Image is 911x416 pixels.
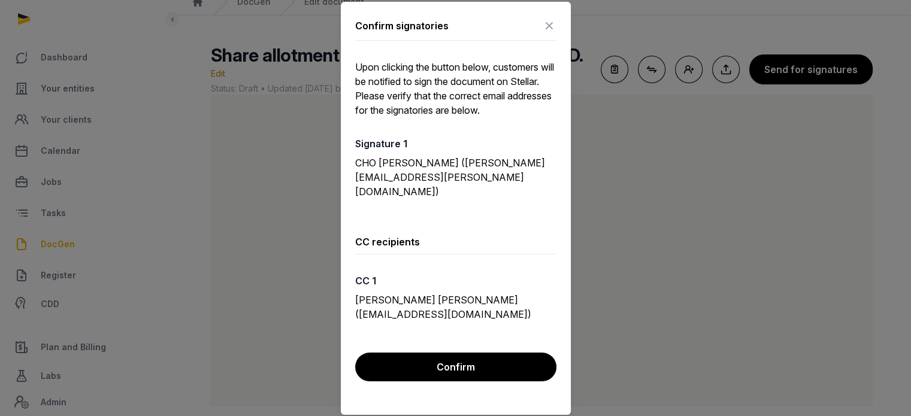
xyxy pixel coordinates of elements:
label: Signature 1 [355,136,556,151]
label: CC 1 [355,274,556,288]
p: Upon clicking the button below, customers will be notified to sign the document on Stellar. Pleas... [355,60,556,117]
div: CHO [PERSON_NAME] ([PERSON_NAME][EMAIL_ADDRESS][PERSON_NAME][DOMAIN_NAME]) [355,156,556,199]
div: [PERSON_NAME] [PERSON_NAME] ([EMAIL_ADDRESS][DOMAIN_NAME]) [355,293,556,321]
button: Confirm [355,353,556,381]
p: CC recipients [355,230,556,254]
div: Confirm signatories [355,19,449,33]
